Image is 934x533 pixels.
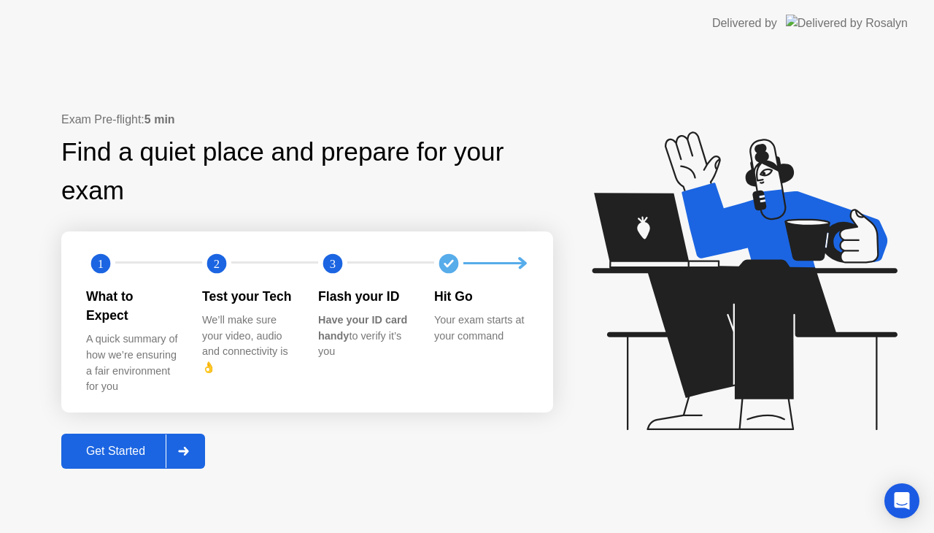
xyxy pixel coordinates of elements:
text: 2 [214,256,220,270]
div: Test your Tech [202,287,295,306]
text: 3 [330,256,336,270]
div: to verify it’s you [318,312,411,360]
div: Flash your ID [318,287,411,306]
div: A quick summary of how we’re ensuring a fair environment for you [86,331,179,394]
div: Hit Go [434,287,527,306]
b: Have your ID card handy [318,314,407,342]
div: Open Intercom Messenger [884,483,919,518]
div: What to Expect [86,287,179,326]
div: We’ll make sure your video, audio and connectivity is 👌 [202,312,295,375]
img: Delivered by Rosalyn [786,15,908,31]
div: Exam Pre-flight: [61,111,553,129]
b: 5 min [144,113,175,126]
div: Your exam starts at your command [434,312,527,344]
text: 1 [98,256,104,270]
div: Find a quiet place and prepare for your exam [61,133,553,210]
div: Delivered by [712,15,777,32]
button: Get Started [61,434,205,469]
div: Get Started [66,445,166,458]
